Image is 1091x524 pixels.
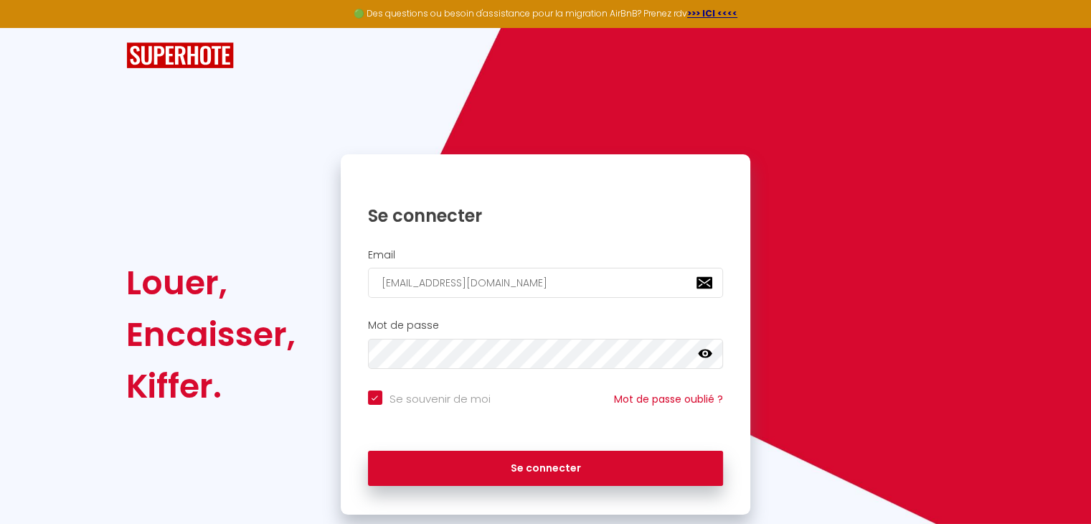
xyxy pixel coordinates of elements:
[126,257,296,309] div: Louer,
[614,392,723,406] a: Mot de passe oublié ?
[126,309,296,360] div: Encaisser,
[368,205,724,227] h1: Se connecter
[368,319,724,332] h2: Mot de passe
[126,360,296,412] div: Kiffer.
[687,7,737,19] a: >>> ICI <<<<
[368,451,724,487] button: Se connecter
[368,268,724,298] input: Ton Email
[368,249,724,261] h2: Email
[126,42,234,69] img: SuperHote logo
